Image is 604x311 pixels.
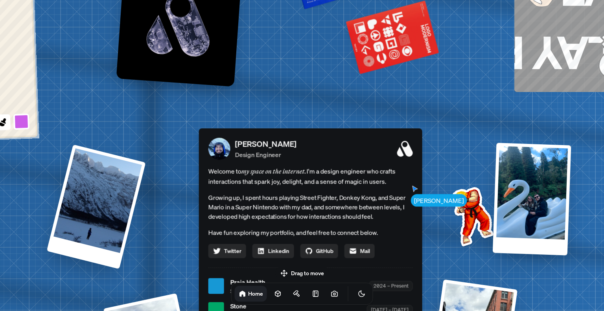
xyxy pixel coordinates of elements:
[268,247,289,255] span: Linkedin
[235,150,296,159] p: Design Engineer
[354,286,370,302] button: Toggle Theme
[300,244,338,258] a: GitHub
[241,167,307,175] em: my space on the internet.
[208,193,413,221] p: Growing up, I spent hours playing Street Fighter, Donkey Kong, and Super Mario in a Super Nintend...
[316,247,333,255] span: GitHub
[248,290,263,297] h1: Home
[224,247,241,255] span: Twitter
[344,244,375,258] a: Mail
[252,244,294,258] a: Linkedin
[230,301,298,311] span: Stone
[360,247,370,255] span: Mail
[208,227,413,237] p: Have fun exploring my portfolio, and feel free to connect below.
[431,175,511,254] img: Profile example
[235,138,296,150] p: [PERSON_NAME]
[235,286,267,302] a: Home
[369,281,413,291] div: 2024 – Present
[208,138,230,160] img: Profile Picture
[208,166,413,186] span: Welcome to I'm a design engineer who crafts interactions that spark joy, delight, and a sense of ...
[208,244,246,258] a: Twitter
